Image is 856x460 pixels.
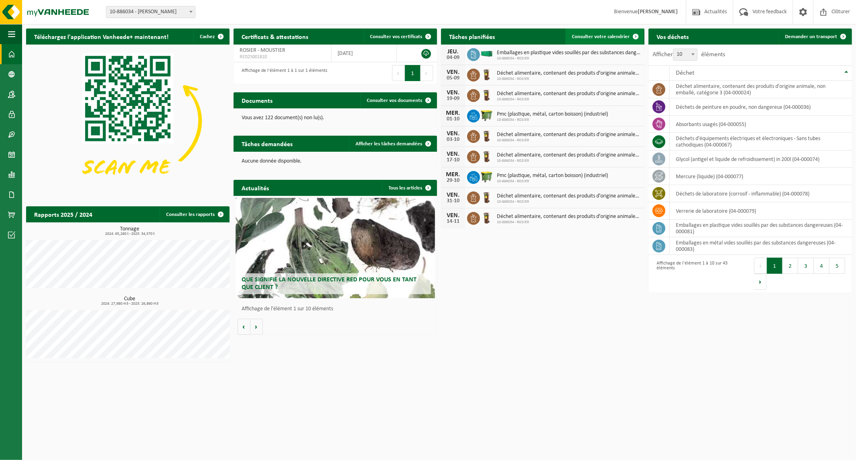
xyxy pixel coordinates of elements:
[242,277,417,291] span: Que signifie la nouvelle directive RED pour vous en tant que client ?
[497,56,640,61] span: 10-886034 - ROSIER
[30,232,230,236] span: 2024: 65,280 t - 2025: 34,570 t
[26,28,177,44] h2: Téléchargez l'application Vanheede+ maintenant!
[480,211,494,224] img: WB-0140-HPE-BN-06
[497,179,608,184] span: 10-886034 - ROSIER
[106,6,195,18] span: 10-886034 - ROSIER - MOUSTIER
[497,77,640,81] span: 10-886034 - ROSIER
[445,75,461,81] div: 05-09
[480,170,494,183] img: WB-1100-HPE-GN-50
[30,296,230,306] h3: Cube
[497,159,640,163] span: 10-886034 - ROSIER
[30,226,230,236] h3: Tonnage
[250,319,263,335] button: Volgende
[236,198,435,298] a: Que signifie la nouvelle directive RED pour vous en tant que client ?
[234,136,301,151] h2: Tâches demandées
[670,98,852,116] td: déchets de peinture en poudre, non dangereux (04-000036)
[670,133,852,151] td: déchets d'équipements électriques et électroniques - Sans tubes cathodiques (04-000067)
[445,171,461,178] div: MER.
[445,90,461,96] div: VEN.
[193,28,229,45] button: Cachez
[783,258,798,274] button: 2
[445,151,461,157] div: VEN.
[673,49,697,61] span: 10
[160,206,229,222] a: Consulter les rapports
[670,202,852,220] td: verrerie de laboratoire (04-000079)
[480,129,494,142] img: WB-0140-HPE-BN-06
[638,9,678,15] strong: [PERSON_NAME]
[480,88,494,102] img: WB-0140-HPE-BN-06
[670,168,852,185] td: mercure (liquide) (04-000077)
[240,54,325,60] span: RED25001810
[649,28,697,44] h2: Vos déchets
[670,81,852,98] td: déchet alimentaire, contenant des produits d'origine animale, non emballé, catégorie 3 (04-000024)
[356,141,422,147] span: Afficher les tâches demandées
[779,28,851,45] a: Demander un transport
[30,302,230,306] span: 2024: 27,980 m3 - 2025: 26,860 m3
[497,50,640,56] span: Emballages en plastique vides souillés par des substances dangereuses
[364,28,436,45] a: Consulter vos certificats
[497,97,640,102] span: 10-886034 - ROSIER
[445,69,461,75] div: VEN.
[497,173,608,179] span: Pmc (plastique, métal, carton boisson) (industriel)
[670,237,852,255] td: emballages en métal vides souillés par des substances dangereuses (04-000083)
[497,70,640,77] span: Déchet alimentaire, contenant des produits d'origine animale, non emballé, catég...
[242,306,433,312] p: Affichage de l'élément 1 sur 10 éléments
[830,258,845,274] button: 5
[653,51,726,58] label: Afficher éléments
[445,130,461,137] div: VEN.
[445,49,461,55] div: JEU.
[565,28,644,45] a: Consulter votre calendrier
[480,190,494,204] img: WB-0140-HPE-BN-06
[405,65,421,81] button: 1
[445,55,461,61] div: 04-09
[421,65,433,81] button: Next
[242,115,429,121] p: Vous avez 122 document(s) non lu(s).
[242,159,429,164] p: Aucune donnée disponible.
[238,319,250,335] button: Vorige
[445,198,461,204] div: 31-10
[445,116,461,122] div: 01-10
[480,67,494,81] img: WB-0140-HPE-BN-06
[676,70,694,76] span: Déchet
[497,199,640,204] span: 10-886034 - ROSIER
[445,192,461,198] div: VEN.
[754,274,767,290] button: Next
[480,108,494,122] img: WB-1100-HPE-GN-50
[445,110,461,116] div: MER.
[497,214,640,220] span: Déchet alimentaire, contenant des produits d'origine animale, non emballé, catég...
[754,258,767,274] button: Previous
[497,132,640,138] span: Déchet alimentaire, contenant des produits d'origine animale, non emballé, catég...
[497,91,640,97] span: Déchet alimentaire, contenant des produits d'origine animale, non emballé, catég...
[767,258,783,274] button: 1
[349,136,436,152] a: Afficher les tâches demandées
[814,258,830,274] button: 4
[670,220,852,237] td: emballages en plastique vides souillés par des substances dangereuses (04-000081)
[497,152,640,159] span: Déchet alimentaire, contenant des produits d'origine animale, non emballé, catég...
[234,180,277,195] h2: Actualités
[370,34,422,39] span: Consulter vos certificats
[785,34,837,39] span: Demander un transport
[445,96,461,102] div: 19-09
[445,137,461,142] div: 03-10
[480,50,494,57] img: HK-RS-30-GN-00
[480,149,494,163] img: WB-0140-HPE-BN-06
[445,178,461,183] div: 29-10
[200,34,215,39] span: Cachez
[497,138,640,143] span: 10-886034 - ROSIER
[497,193,640,199] span: Déchet alimentaire, contenant des produits d'origine animale, non emballé, catég...
[798,258,814,274] button: 3
[673,49,697,60] span: 10
[26,206,100,222] h2: Rapports 2025 / 2024
[367,98,422,103] span: Consulter vos documents
[497,220,640,225] span: 10-886034 - ROSIER
[331,45,397,62] td: [DATE]
[670,116,852,133] td: absorbants usagés (04-000055)
[234,92,281,108] h2: Documents
[392,65,405,81] button: Previous
[670,151,852,168] td: glycol (antigel et liquide de refroidissement) in 200l (04-000074)
[653,257,746,291] div: Affichage de l'élément 1 à 10 sur 43 éléments
[445,219,461,224] div: 14-11
[445,157,461,163] div: 17-10
[240,47,285,53] span: ROSIER - MOUSTIER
